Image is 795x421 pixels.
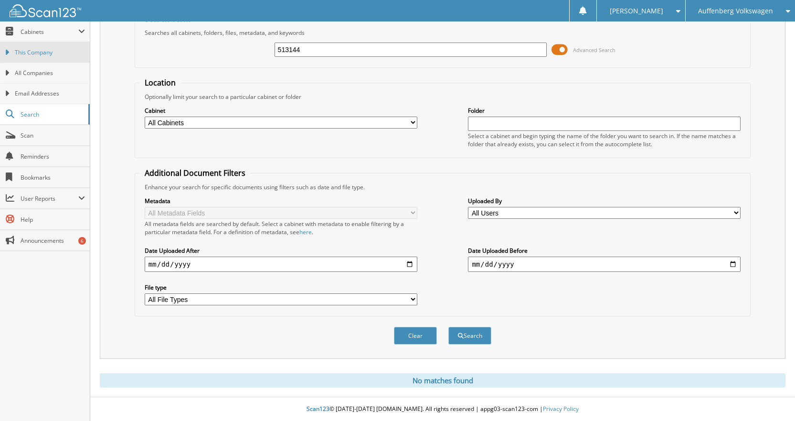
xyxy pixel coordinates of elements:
[21,28,78,36] span: Cabinets
[15,48,85,57] span: This Company
[468,107,741,115] label: Folder
[78,237,86,245] div: 6
[21,216,85,224] span: Help
[140,183,745,191] div: Enhance your search for specific documents using filters such as date and file type.
[140,168,250,178] legend: Additional Document Filters
[698,8,773,14] span: Auffenberg Volkswagen
[145,197,417,205] label: Metadata
[140,29,745,37] div: Searches all cabinets, folders, files, metadata, and keywords
[145,247,417,255] label: Date Uploaded After
[468,197,741,205] label: Uploaded By
[468,132,741,148] div: Select a cabinet and begin typing the name of the folder you want to search in. If the name match...
[610,8,663,14] span: [PERSON_NAME]
[21,152,85,161] span: Reminders
[468,257,741,272] input: end
[573,46,615,54] span: Advanced Search
[21,131,85,140] span: Scan
[299,228,312,236] a: here
[100,373,785,388] div: No matches found
[145,107,417,115] label: Cabinet
[307,405,329,413] span: Scan123
[394,327,437,345] button: Clear
[145,283,417,291] label: File type
[15,69,85,77] span: All Companies
[468,247,741,255] label: Date Uploaded Before
[15,89,85,98] span: Email Addresses
[145,257,417,272] input: start
[90,398,795,421] div: © [DATE]-[DATE] [DOMAIN_NAME]. All rights reserved | appg03-scan123-com |
[543,405,579,413] a: Privacy Policy
[747,375,795,421] iframe: Chat Widget
[140,77,180,88] legend: Location
[21,110,84,119] span: Search
[21,173,85,182] span: Bookmarks
[140,93,745,101] div: Optionally limit your search to a particular cabinet or folder
[21,194,78,203] span: User Reports
[10,4,81,17] img: scan123-logo-white.svg
[21,237,85,245] span: Announcements
[145,220,417,236] div: All metadata fields are searched by default. Select a cabinet with metadata to enable filtering b...
[448,327,491,345] button: Search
